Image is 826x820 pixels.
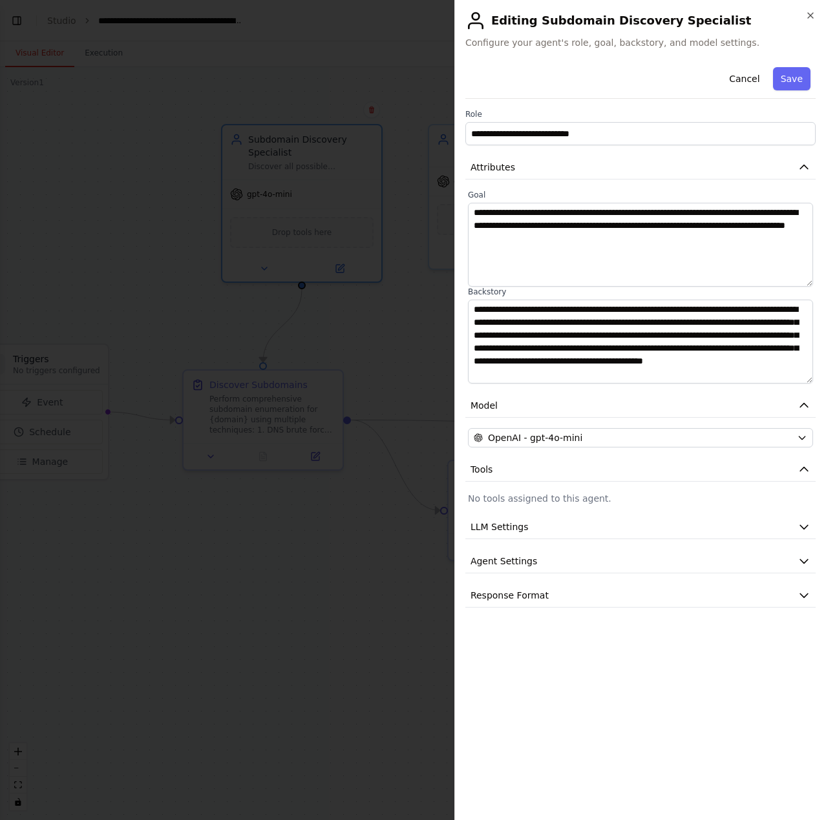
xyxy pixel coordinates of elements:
span: OpenAI - gpt-4o-mini [488,431,582,444]
button: Agent Settings [465,549,816,573]
p: No tools assigned to this agent. [468,492,813,505]
span: Agent Settings [471,555,537,568]
label: Goal [468,190,813,200]
button: Save [773,67,810,90]
span: LLM Settings [471,520,529,533]
button: LLM Settings [465,515,816,539]
span: Model [471,399,498,412]
button: Response Format [465,584,816,608]
span: Attributes [471,161,515,174]
button: OpenAI - gpt-4o-mini [468,428,813,447]
button: Cancel [721,67,767,90]
button: Model [465,394,816,418]
span: Response Format [471,589,549,602]
button: Tools [465,458,816,482]
label: Role [465,109,816,119]
h2: Editing Subdomain Discovery Specialist [465,10,816,31]
span: Configure your agent's role, goal, backstory, and model settings. [465,36,816,49]
span: Tools [471,463,493,476]
button: Attributes [465,156,816,179]
label: Backstory [468,287,813,297]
